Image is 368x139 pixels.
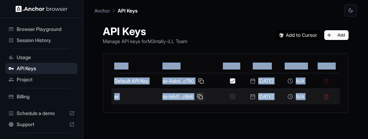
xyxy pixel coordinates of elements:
div: N/A [282,77,310,84]
th: Actions [312,59,340,73]
span: Schedule a demo [17,110,66,117]
th: Default [218,59,244,73]
div: API Keys [6,63,77,74]
td: Default API Key [111,73,160,89]
div: Session History [6,35,77,46]
div: N/A [282,93,310,100]
img: Add anchorbrowser MCP server to Cursor [276,30,320,40]
th: Last Used [279,59,313,73]
span: Billing [17,93,75,100]
span: API Keys [17,65,75,72]
span: Usage [17,54,75,61]
div: Usage [6,52,77,63]
button: Add [324,30,349,40]
th: Name [111,59,160,73]
td: er [111,89,160,104]
div: [DATE] [247,77,276,84]
div: [DATE] [247,93,276,100]
span: Session History [17,37,75,44]
img: Anchor Logo [16,6,68,12]
button: Copy API key [196,92,204,101]
div: sk-b6d1...c9b6 [162,92,215,101]
div: Browser Playground [6,24,77,35]
span: Project [17,76,75,83]
button: Copy API key [197,77,205,85]
nav: breadcrumb [94,7,137,14]
th: Created [244,59,279,73]
div: Support [6,119,77,130]
th: API Key [160,59,218,73]
h1: API Keys [103,25,187,38]
div: Billing [6,91,77,102]
span: Support [17,121,66,128]
div: Project [6,74,77,85]
span: Browser Playground [17,26,75,33]
div: sk-4abd...c790 [162,77,215,85]
p: Manage API keys for M3ntally-iLL Team [103,38,187,45]
p: API Keys [118,7,137,14]
div: Schedule a demo [6,108,77,119]
p: Anchor [94,7,110,14]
